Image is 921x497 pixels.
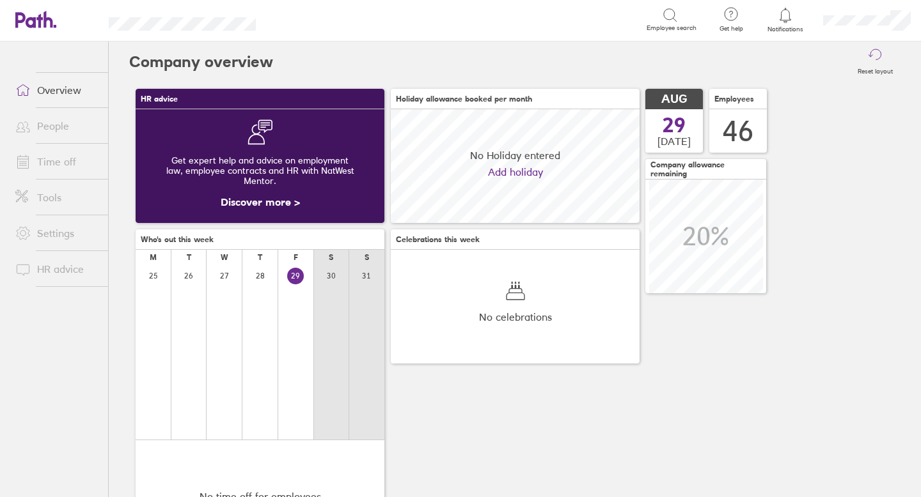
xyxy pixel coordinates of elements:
[5,185,108,210] a: Tools
[290,13,323,25] div: Search
[146,145,374,196] div: Get expert help and advice on employment law, employee contracts and HR with NatWest Mentor.
[5,77,108,103] a: Overview
[470,149,560,161] span: No Holiday entered
[329,253,333,262] div: S
[850,42,901,82] button: Reset layout
[5,113,108,139] a: People
[294,253,298,262] div: F
[141,235,214,244] span: Who's out this week
[5,220,108,246] a: Settings
[479,311,552,323] span: No celebrations
[396,95,532,103] span: Holiday allowance booked per month
[711,25,752,33] span: Get help
[396,235,480,244] span: Celebrations this week
[129,42,273,82] h2: Company overview
[663,115,686,135] span: 29
[258,253,262,262] div: T
[661,93,687,106] span: AUG
[650,160,761,178] span: Company allowance remaining
[5,149,108,174] a: Time off
[765,6,807,33] a: Notifications
[765,26,807,33] span: Notifications
[187,253,191,262] div: T
[221,253,228,262] div: W
[150,253,157,262] div: M
[141,95,178,103] span: HR advice
[221,195,300,208] a: Discover more >
[714,95,754,103] span: Employees
[365,253,369,262] div: S
[657,135,691,147] span: [DATE]
[723,115,753,148] div: 46
[5,256,108,282] a: HR advice
[488,166,543,178] a: Add holiday
[647,24,697,32] span: Employee search
[850,64,901,75] label: Reset layout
